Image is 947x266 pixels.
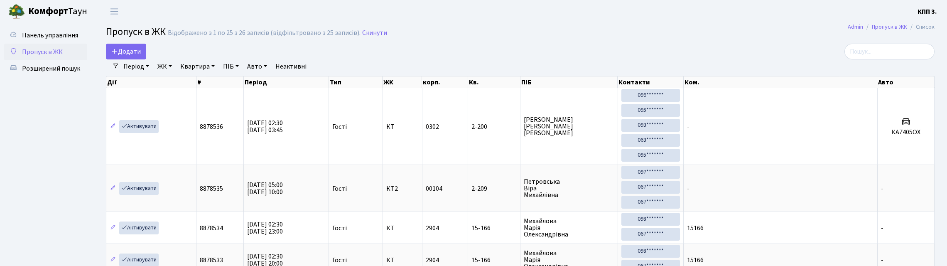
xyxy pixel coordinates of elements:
[154,59,175,74] a: ЖК
[524,116,614,136] span: [PERSON_NAME] [PERSON_NAME] [PERSON_NAME]
[881,184,883,193] span: -
[386,257,419,264] span: КТ
[200,184,223,193] span: 8878535
[471,225,517,232] span: 15-166
[247,220,283,236] span: [DATE] 02:30 [DATE] 23:00
[881,256,883,265] span: -
[4,27,87,44] a: Панель управління
[28,5,87,19] span: Таун
[272,59,310,74] a: Неактивні
[200,122,223,131] span: 8878536
[848,22,863,31] a: Admin
[386,185,419,192] span: КТ2
[4,60,87,77] a: Розширений пошук
[618,76,683,88] th: Контакти
[106,44,146,59] a: Додати
[332,123,347,130] span: Гості
[111,47,141,56] span: Додати
[687,122,689,131] span: -
[22,47,63,57] span: Пропуск в ЖК
[247,180,283,197] span: [DATE] 05:00 [DATE] 10:00
[104,5,125,18] button: Переключити навігацію
[422,76,468,88] th: корп.
[471,123,517,130] span: 2-200
[835,18,947,36] nav: breadcrumb
[471,185,517,192] span: 2-209
[684,76,878,88] th: Ком.
[119,120,159,133] a: Активувати
[247,118,283,135] span: [DATE] 02:30 [DATE] 03:45
[120,59,152,74] a: Період
[687,256,704,265] span: 15166
[881,128,931,136] h5: КА7405ОХ
[524,178,614,198] span: Петровська Віра Михайлівна
[687,184,689,193] span: -
[168,29,361,37] div: Відображено з 1 по 25 з 26 записів (відфільтровано з 25 записів).
[386,225,419,232] span: КТ
[520,76,618,88] th: ПІБ
[200,256,223,265] span: 8878533
[200,224,223,233] span: 8878534
[244,59,270,74] a: Авто
[106,25,166,39] span: Пропуск в ЖК
[687,224,704,233] span: 15166
[244,76,329,88] th: Період
[918,7,937,16] b: КПП 3.
[844,44,935,59] input: Пошук...
[332,225,347,232] span: Гості
[918,7,937,17] a: КПП 3.
[332,257,347,264] span: Гості
[332,185,347,192] span: Гості
[362,29,387,37] a: Скинути
[220,59,242,74] a: ПІБ
[907,22,935,32] li: Список
[426,224,439,233] span: 2904
[4,44,87,60] a: Пропуск в ЖК
[881,224,883,233] span: -
[8,3,25,20] img: logo.png
[22,31,78,40] span: Панель управління
[877,76,935,88] th: Авто
[119,222,159,234] a: Активувати
[177,59,218,74] a: Квартира
[22,64,80,73] span: Розширений пошук
[329,76,383,88] th: Тип
[426,184,442,193] span: 00104
[28,5,68,18] b: Комфорт
[386,123,419,130] span: КТ
[471,257,517,264] span: 15-166
[383,76,422,88] th: ЖК
[119,182,159,195] a: Активувати
[468,76,520,88] th: Кв.
[426,256,439,265] span: 2904
[524,218,614,238] span: Михайлова Марія Олександрівна
[106,76,196,88] th: Дії
[196,76,244,88] th: #
[872,22,907,31] a: Пропуск в ЖК
[426,122,439,131] span: 0302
